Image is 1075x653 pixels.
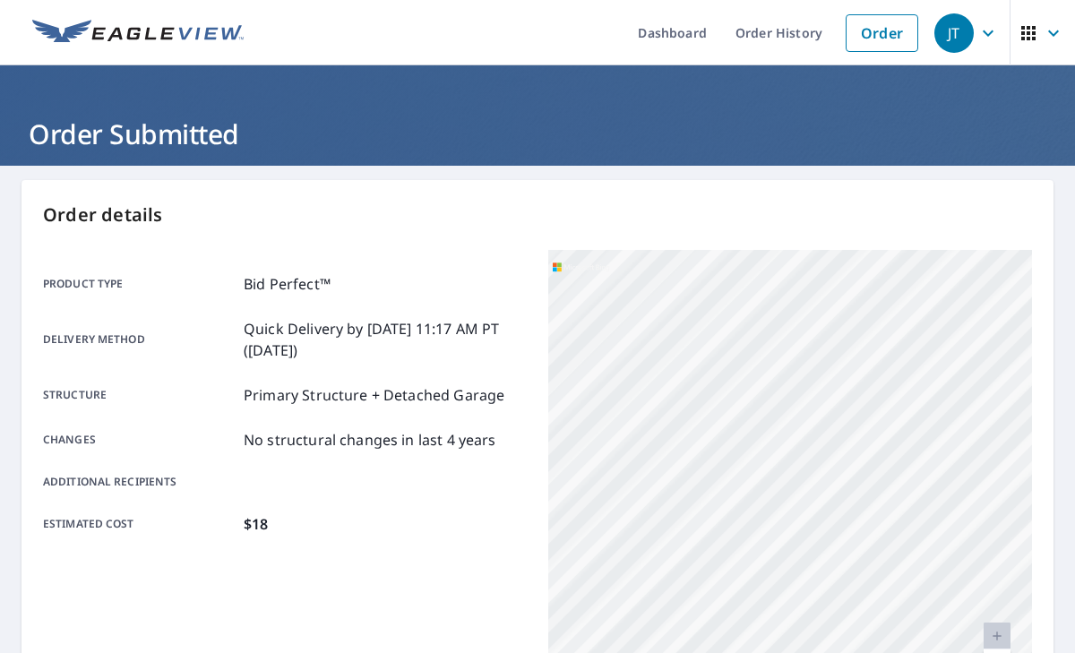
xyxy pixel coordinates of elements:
p: Quick Delivery by [DATE] 11:17 AM PT ([DATE]) [244,318,527,361]
p: Delivery method [43,318,236,361]
div: JT [934,13,974,53]
p: Order details [43,202,1032,228]
p: Additional recipients [43,474,236,490]
a: Current Level 18.381763045213503, Zoom In Disabled [984,623,1010,649]
p: Bid Perfect™ [244,273,331,295]
p: Structure [43,384,236,406]
p: Product type [43,273,236,295]
p: Changes [43,429,236,451]
p: No structural changes in last 4 years [244,429,496,451]
img: EV Logo [32,20,244,47]
p: Primary Structure + Detached Garage [244,384,504,406]
h1: Order Submitted [21,116,1053,152]
p: Estimated cost [43,513,236,535]
p: $18 [244,513,268,535]
a: Order [846,14,918,52]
